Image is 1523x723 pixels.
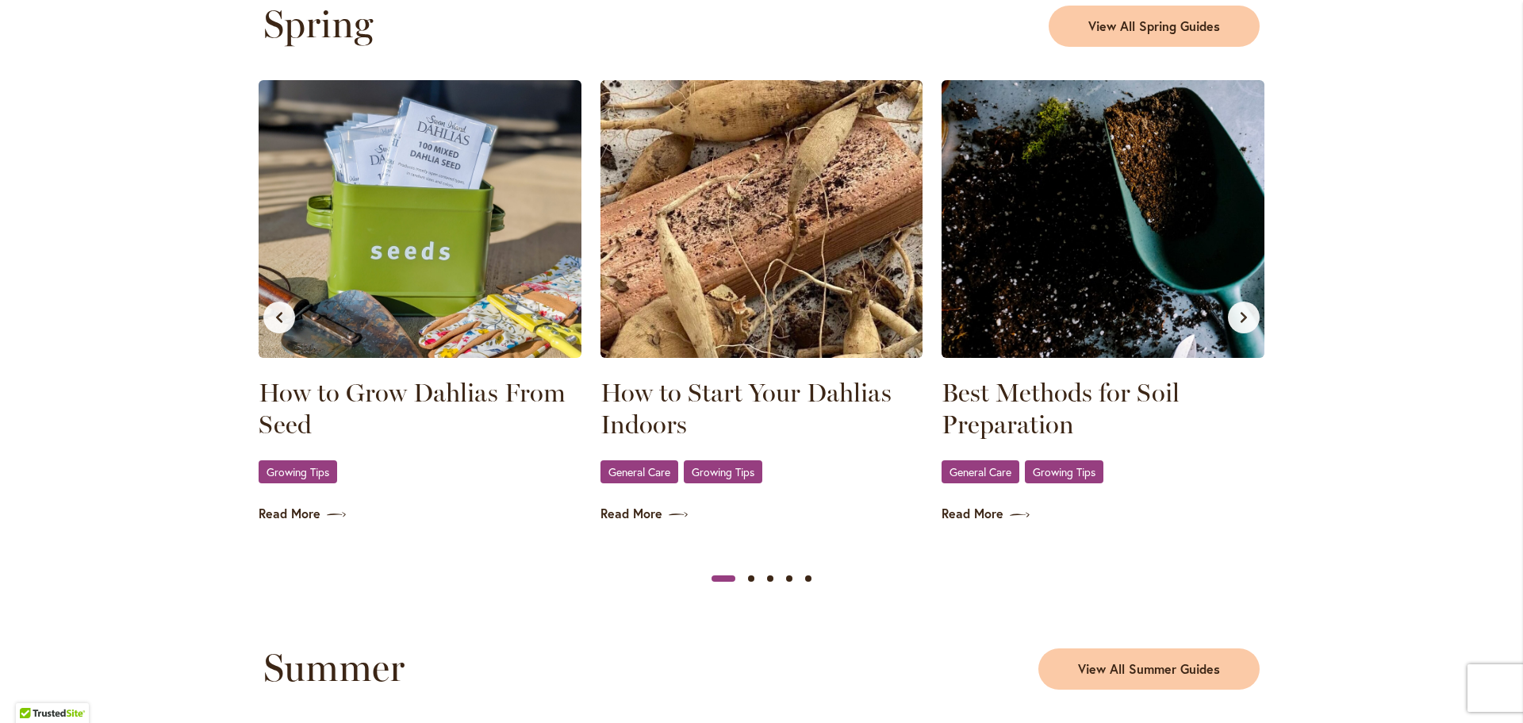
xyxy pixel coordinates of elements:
a: View All Spring Guides [1049,6,1260,47]
a: General Care [942,460,1019,483]
span: General Care [949,467,1011,477]
a: Read More [259,505,581,523]
h2: Summer [263,645,752,690]
a: Growing Tips [1025,460,1103,483]
div: , [942,460,1264,486]
span: Growing Tips [1033,467,1095,477]
a: Read More [942,505,1264,523]
span: View All Spring Guides [1088,17,1220,36]
span: Growing Tips [267,467,329,477]
button: Slide 5 [799,569,818,588]
span: View All Summer Guides [1078,660,1220,679]
span: General Care [608,467,670,477]
img: Soil in a shovel [942,80,1264,358]
button: Slide 1 [712,569,735,588]
button: Next slide [1228,302,1260,333]
a: How to Grow Dahlias From Seed [259,377,581,440]
a: Best Methods for Soil Preparation [942,377,1264,440]
div: , [600,460,923,486]
h2: Spring [263,2,752,46]
a: General Care [600,460,678,483]
a: View All Summer Guides [1038,648,1260,690]
button: Slide 2 [742,569,761,588]
a: Read More [600,505,923,523]
button: Slide 4 [780,569,799,588]
a: Growing Tips [684,460,762,483]
a: How to Start Your Dahlias Indoors [600,377,923,440]
span: Growing Tips [692,467,754,477]
button: Previous slide [263,302,295,333]
img: Seed Packets displayed in a Seed tin [259,80,581,358]
button: Slide 3 [761,569,780,588]
a: Growing Tips [259,460,337,483]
